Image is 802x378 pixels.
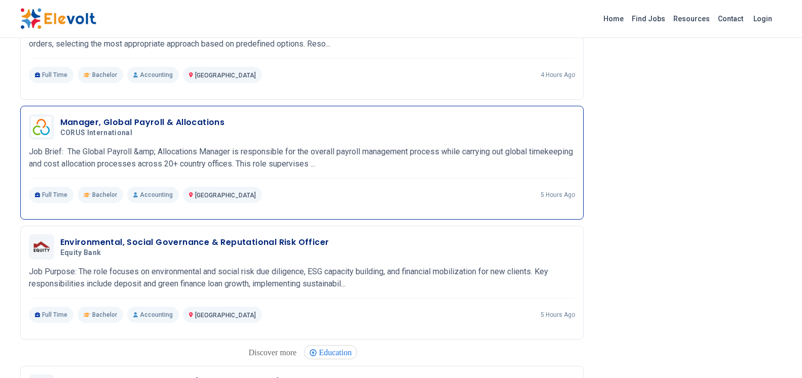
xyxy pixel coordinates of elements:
p: Accounting [127,67,179,83]
p: 5 hours ago [541,311,575,319]
span: Bachelor [92,311,117,319]
span: Bachelor [92,71,117,79]
span: Education [319,348,355,357]
a: CORUS InternationalManager, Global Payroll & AllocationsCORUS InternationalJob Brief: The Global ... [29,114,575,203]
p: 5 hours ago [541,191,575,199]
img: Elevolt [20,8,96,29]
a: Resources [669,11,714,27]
a: Login [747,9,778,29]
p: Job Brief: The Global Payroll &amp; Allocations Manager is responsible for the overall payroll ma... [29,146,575,170]
p: Accounting [127,187,179,203]
span: [GEOGRAPHIC_DATA] [195,72,256,79]
span: [GEOGRAPHIC_DATA] [195,312,256,319]
p: Responsibilities Product/Service Information Provide advanced product/service information. Custom... [29,26,575,50]
a: Find Jobs [628,11,669,27]
img: CORUS International [31,117,52,137]
p: Full Time [29,67,74,83]
a: Equity BankEnvironmental, Social Governance & Reputational Risk OfficerEquity BankJob Purpose: Th... [29,234,575,323]
a: Home [599,11,628,27]
span: Equity Bank [60,248,101,258]
p: Job Purpose: The role focuses on environmental and social risk due diligence, ESG capacity buildi... [29,266,575,290]
p: Accounting [127,307,179,323]
h3: Manager, Global Payroll & Allocations [60,116,225,129]
div: Education [304,345,357,359]
iframe: Chat Widget [751,329,802,378]
p: 4 hours ago [541,71,575,79]
h3: Environmental, Social Governance & Reputational Risk Officer [60,236,329,248]
p: Full Time [29,307,74,323]
span: [GEOGRAPHIC_DATA] [195,192,256,199]
a: Contact [714,11,747,27]
div: These are topics related to the article that might interest you [246,346,299,360]
span: CORUS International [60,129,133,138]
img: Equity Bank [31,240,52,254]
span: Bachelor [92,191,117,199]
p: Full Time [29,187,74,203]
